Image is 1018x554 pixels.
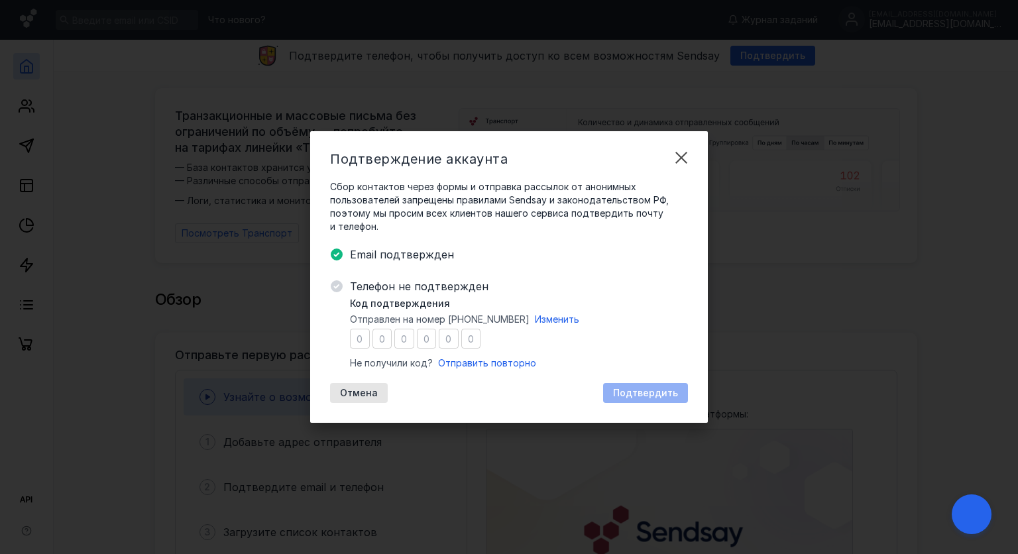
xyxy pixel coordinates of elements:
[461,329,481,349] input: 0
[535,313,579,326] button: Изменить
[438,357,536,370] button: Отправить повторно
[439,329,459,349] input: 0
[330,151,508,167] span: Подтверждение аккаунта
[350,247,688,262] span: Email подтвержден
[330,180,688,233] span: Сбор контактов через формы и отправка рассылок от анонимных пользователей запрещены правилами Sen...
[330,383,388,403] button: Отмена
[535,313,579,325] span: Изменить
[438,357,536,368] span: Отправить повторно
[340,388,378,399] span: Отмена
[417,329,437,349] input: 0
[350,357,433,370] span: Не получили код?
[350,297,450,310] span: Код подтверждения
[350,313,530,326] span: Отправлен на номер [PHONE_NUMBER]
[350,329,370,349] input: 0
[350,278,688,294] span: Телефон не подтвержден
[372,329,392,349] input: 0
[394,329,414,349] input: 0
